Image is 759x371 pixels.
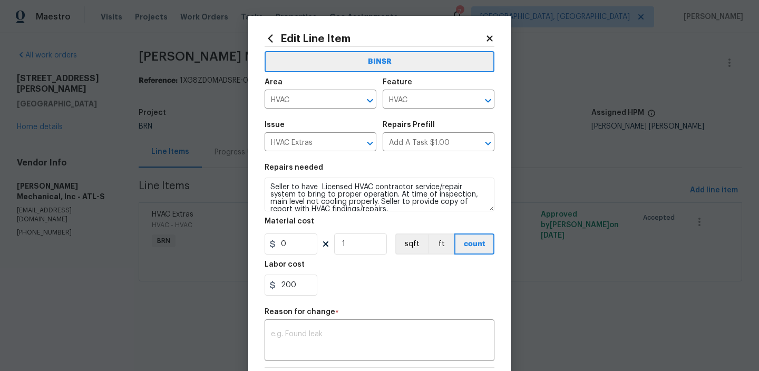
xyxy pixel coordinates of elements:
button: Open [363,136,377,151]
h5: Repairs Prefill [383,121,435,129]
button: Open [481,93,495,108]
h5: Labor cost [265,261,305,268]
h5: Issue [265,121,285,129]
button: Open [481,136,495,151]
h5: Feature [383,79,412,86]
h5: Repairs needed [265,164,323,171]
button: ft [428,233,454,255]
button: BINSR [265,51,494,72]
h5: Reason for change [265,308,335,316]
button: sqft [395,233,428,255]
h5: Material cost [265,218,314,225]
h5: Area [265,79,283,86]
button: count [454,233,494,255]
textarea: Seller to have Licensed HVAC contractor service/repair system to bring to proper operation. At ti... [265,178,494,211]
h2: Edit Line Item [265,33,485,44]
button: Open [363,93,377,108]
